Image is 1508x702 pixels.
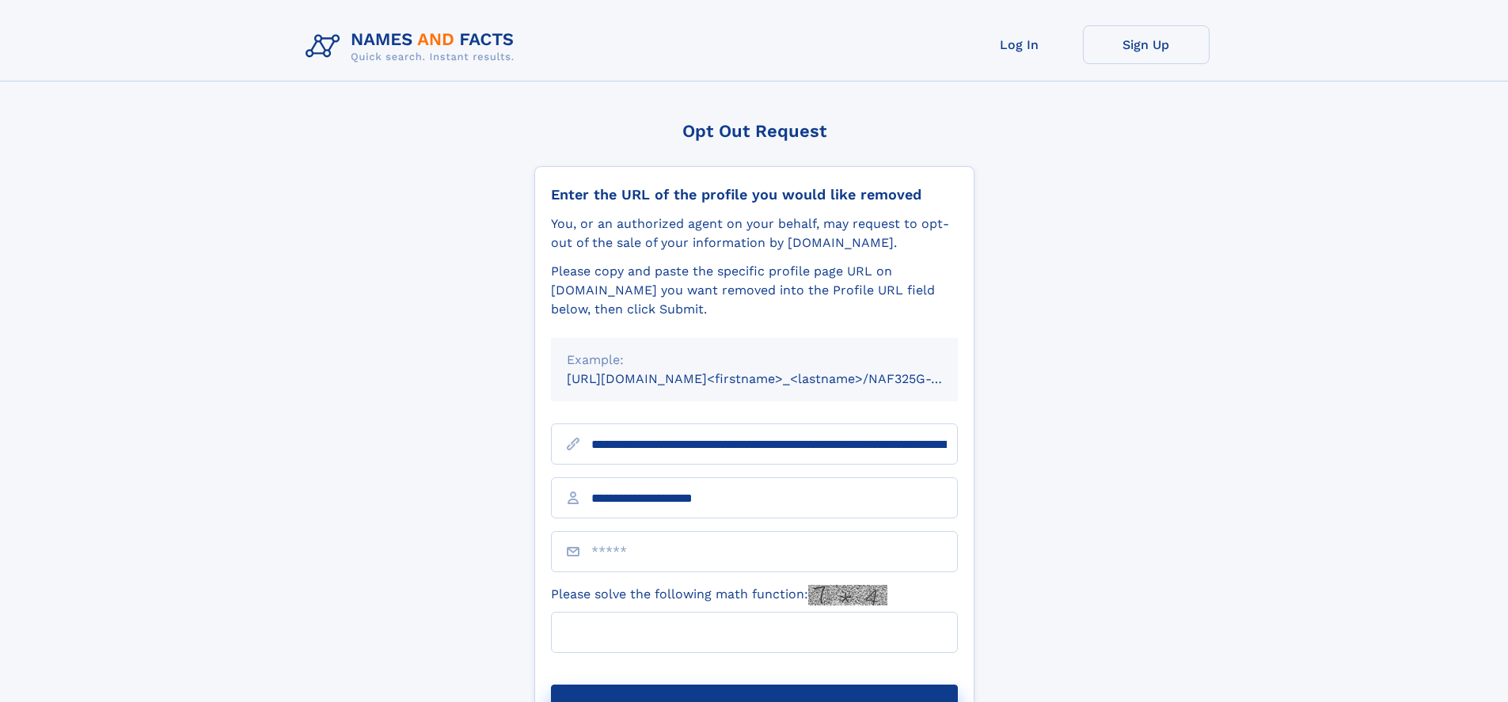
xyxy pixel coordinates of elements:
[534,121,974,141] div: Opt Out Request
[299,25,527,68] img: Logo Names and Facts
[551,214,958,252] div: You, or an authorized agent on your behalf, may request to opt-out of the sale of your informatio...
[551,262,958,319] div: Please copy and paste the specific profile page URL on [DOMAIN_NAME] you want removed into the Pr...
[567,351,942,370] div: Example:
[551,585,887,605] label: Please solve the following math function:
[1083,25,1210,64] a: Sign Up
[956,25,1083,64] a: Log In
[567,371,988,386] small: [URL][DOMAIN_NAME]<firstname>_<lastname>/NAF325G-xxxxxxxx
[551,186,958,203] div: Enter the URL of the profile you would like removed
